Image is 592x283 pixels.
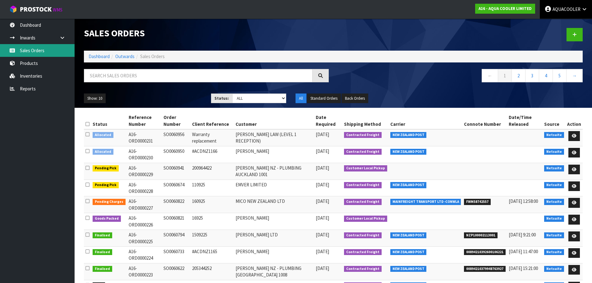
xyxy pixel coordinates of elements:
[53,7,62,13] small: WMS
[190,263,234,280] td: 205344252
[544,216,564,222] span: Netsuite
[342,112,389,129] th: Shipping Method
[566,69,583,82] a: →
[316,148,329,154] span: [DATE]
[127,163,162,180] td: A16-ORD0000229
[389,112,463,129] th: Carrier
[93,249,112,255] span: Finalised
[89,53,110,59] a: Dashboard
[93,232,112,239] span: Finalised
[127,196,162,213] td: A16-ORD0000227
[344,182,382,188] span: Contracted Freight
[344,232,382,239] span: Contracted Freight
[342,94,368,103] button: Back Orders
[544,232,564,239] span: Netsuite
[214,96,229,101] strong: Status:
[316,265,329,271] span: [DATE]
[162,129,190,146] td: SO0060956
[509,265,538,271] span: [DATE] 15:21:00
[190,196,234,213] td: 160925
[344,216,387,222] span: Customer Local Pickup
[544,132,564,138] span: Netsuite
[316,215,329,221] span: [DATE]
[162,196,190,213] td: SO0060822
[509,232,536,238] span: [DATE] 9:21:00
[190,146,234,163] td: #ACDNZ1166
[344,249,382,255] span: Contracted Freight
[390,132,427,138] span: NEW ZEALAND POST
[464,232,498,239] span: NZP100002113001
[390,182,427,188] span: NEW ZEALAND POST
[127,112,162,129] th: Reference Number
[162,230,190,247] td: SO0060794
[390,149,427,155] span: NEW ZEALAND POST
[234,163,314,180] td: [PERSON_NAME] NZ - PLUMBING AUCKLAND 1001
[390,232,427,239] span: NEW ZEALAND POST
[93,216,121,222] span: Goods Packed
[390,249,427,255] span: NEW ZEALAND POST
[190,246,234,263] td: #ACDNZ1165
[190,180,234,196] td: 110925
[482,69,498,82] a: ←
[543,112,566,129] th: Source
[162,146,190,163] td: SO0060950
[544,249,564,255] span: Netsuite
[93,132,113,138] span: Allocated
[507,112,543,129] th: Date/Time Released
[234,112,314,129] th: Customer
[344,165,387,171] span: Customer Local Pickup
[234,180,314,196] td: EMVER LIMITED
[20,5,52,13] span: ProStock
[390,266,427,272] span: NEW ZEALAND POST
[338,69,583,84] nav: Page navigation
[93,266,112,272] span: Finalised
[464,266,506,272] span: 00894210379948763927
[127,146,162,163] td: A16-ORD0000230
[162,213,190,230] td: SO0060821
[190,230,234,247] td: 1509225
[162,263,190,280] td: SO0060622
[464,249,506,255] span: 00894210392600106221
[544,182,564,188] span: Netsuite
[190,163,234,180] td: 200964422
[234,246,314,263] td: [PERSON_NAME]
[316,182,329,188] span: [DATE]
[162,180,190,196] td: SO0060674
[234,129,314,146] td: [PERSON_NAME] LAW (LEVEL 1 RECEPTION)
[316,198,329,204] span: [DATE]
[479,6,532,11] strong: A16 - AQUA COOLER LIMITED
[162,163,190,180] td: SO0060941
[162,246,190,263] td: SO0060733
[344,266,382,272] span: Contracted Freight
[234,196,314,213] td: MICO NEW ZEALAND LTD
[127,263,162,280] td: A16-ORD0000223
[127,246,162,263] td: A16-ORD0000224
[539,69,553,82] a: 4
[9,5,17,13] img: cube-alt.png
[190,112,234,129] th: Client Reference
[190,213,234,230] td: 16925
[234,230,314,247] td: [PERSON_NAME] LTD
[93,182,119,188] span: Pending Pick
[525,69,539,82] a: 3
[512,69,525,82] a: 2
[91,112,127,129] th: Status
[509,198,538,204] span: [DATE] 12:58:00
[234,213,314,230] td: [PERSON_NAME]
[544,266,564,272] span: Netsuite
[544,149,564,155] span: Netsuite
[127,180,162,196] td: A16-ORD0000228
[127,129,162,146] td: A16-ORD0000231
[84,69,313,82] input: Search sales orders
[344,132,382,138] span: Contracted Freight
[498,69,512,82] a: 1
[509,249,538,254] span: [DATE] 11:47:00
[93,165,119,171] span: Pending Pick
[115,53,135,59] a: Outwards
[464,199,491,205] span: FWM58742557
[544,165,564,171] span: Netsuite
[93,199,126,205] span: Pending Charges
[316,232,329,238] span: [DATE]
[462,112,507,129] th: Connote Number
[162,112,190,129] th: Order Number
